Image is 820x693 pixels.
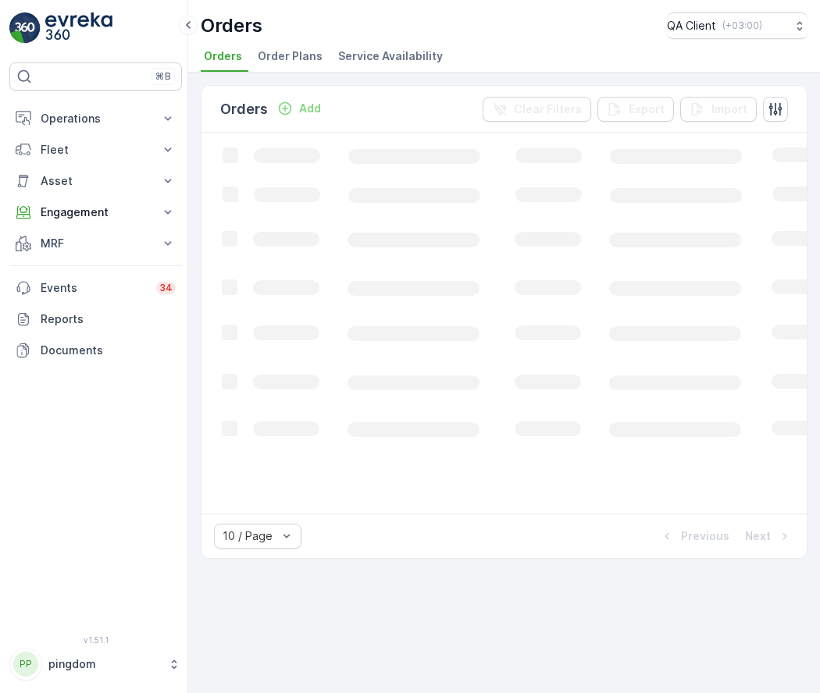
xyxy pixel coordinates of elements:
[629,101,665,117] p: Export
[338,48,443,64] span: Service Availability
[667,18,716,34] p: QA Client
[155,70,171,83] p: ⌘B
[9,134,182,165] button: Fleet
[483,97,591,122] button: Clear Filters
[41,343,176,358] p: Documents
[204,48,242,64] span: Orders
[9,12,41,44] img: logo
[48,656,160,672] p: pingdom
[9,228,182,259] button: MRF
[681,528,729,544] p: Previous
[41,236,151,251] p: MRF
[745,528,771,544] p: Next
[9,635,182,645] span: v 1.51.1
[41,280,147,296] p: Events
[41,204,151,220] p: Engagement
[722,20,762,32] p: ( +03:00 )
[9,304,182,335] a: Reports
[159,282,173,294] p: 34
[667,12,808,39] button: QA Client(+03:00)
[9,197,182,228] button: Engagement
[9,103,182,134] button: Operations
[658,527,731,546] button: Previous
[9,648,182,681] button: PPpingdom
[743,527,794,546] button: Next
[271,99,327,118] button: Add
[41,111,151,126] p: Operations
[41,173,151,189] p: Asset
[597,97,674,122] button: Export
[299,101,321,116] p: Add
[9,335,182,366] a: Documents
[220,98,268,120] p: Orders
[201,13,262,38] p: Orders
[514,101,582,117] p: Clear Filters
[41,142,151,158] p: Fleet
[13,652,38,677] div: PP
[680,97,757,122] button: Import
[9,165,182,197] button: Asset
[45,12,112,44] img: logo_light-DOdMpM7g.png
[258,48,323,64] span: Order Plans
[9,272,182,304] a: Events34
[41,311,176,327] p: Reports
[711,101,747,117] p: Import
